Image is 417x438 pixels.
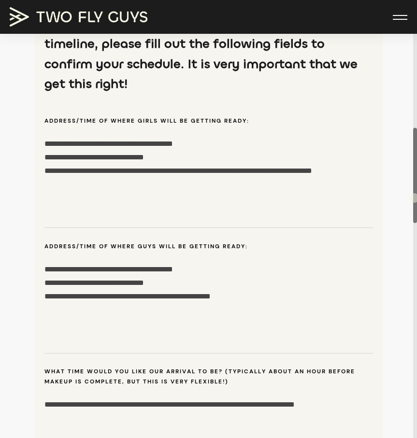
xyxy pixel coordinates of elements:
[44,14,373,94] h4: Even if you have already sent us your planned timeline, please fill out the following fields to c...
[44,131,373,228] textarea: Address/Time of where girls will be getting ready:
[44,116,373,126] h6: Address/Time of where girls will be getting ready:
[10,7,147,27] img: TWO FLY GUYS MEDIA
[44,257,373,353] textarea: Address/Time of where guys will be getting ready:
[44,241,373,251] h6: Address/Time of where guys will be getting ready:
[10,7,155,27] a: TWO FLY GUYS MEDIA TWO FLY GUYS MEDIA
[44,367,373,386] h6: What time would you like our arrival to be? (Typically about an hour before makeup is complete, b...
